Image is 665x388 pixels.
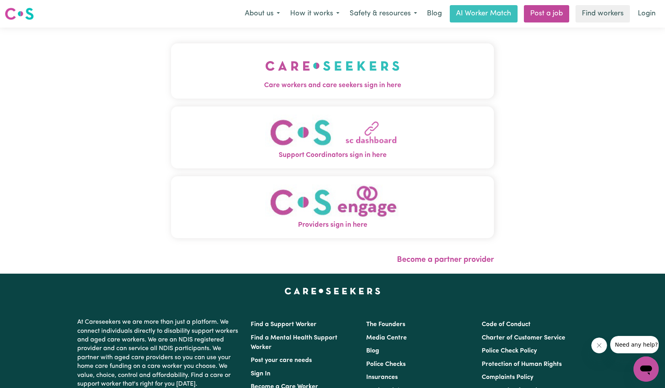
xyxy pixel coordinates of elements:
[240,6,285,22] button: About us
[345,6,422,22] button: Safety & resources
[171,150,494,160] span: Support Coordinators sign in here
[251,321,317,328] a: Find a Support Worker
[366,361,406,367] a: Police Checks
[482,335,565,341] a: Charter of Customer Service
[5,5,34,23] a: Careseekers logo
[524,5,569,22] a: Post a job
[171,43,494,99] button: Care workers and care seekers sign in here
[285,6,345,22] button: How it works
[610,336,659,353] iframe: Message from company
[366,335,407,341] a: Media Centre
[397,256,494,264] a: Become a partner provider
[5,7,34,21] img: Careseekers logo
[450,5,518,22] a: AI Worker Match
[171,220,494,230] span: Providers sign in here
[633,5,660,22] a: Login
[591,338,607,353] iframe: Close message
[171,80,494,91] span: Care workers and care seekers sign in here
[171,176,494,238] button: Providers sign in here
[251,335,337,351] a: Find a Mental Health Support Worker
[171,106,494,168] button: Support Coordinators sign in here
[482,321,531,328] a: Code of Conduct
[576,5,630,22] a: Find workers
[251,357,312,364] a: Post your care needs
[482,361,562,367] a: Protection of Human Rights
[366,321,405,328] a: The Founders
[482,374,533,381] a: Complaints Policy
[366,348,379,354] a: Blog
[482,348,537,354] a: Police Check Policy
[366,374,398,381] a: Insurances
[251,371,270,377] a: Sign In
[422,5,447,22] a: Blog
[633,356,659,382] iframe: Button to launch messaging window
[285,288,380,294] a: Careseekers home page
